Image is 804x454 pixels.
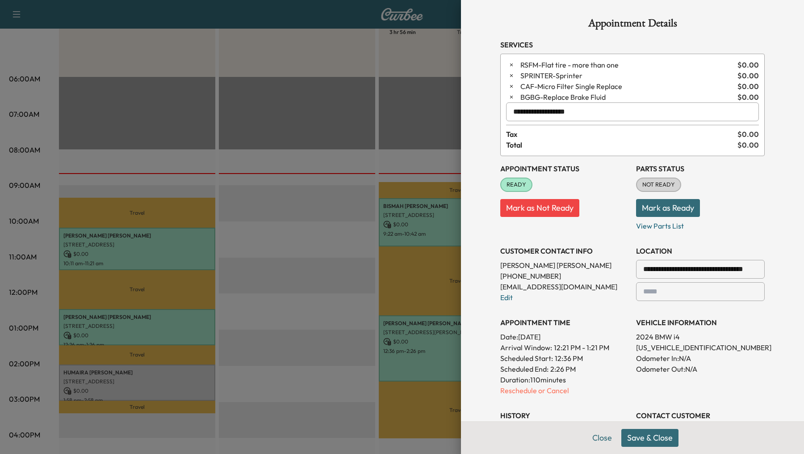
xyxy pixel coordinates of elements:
[520,59,734,70] span: Flat tire - more than one
[737,81,759,92] span: $ 0.00
[555,353,583,364] p: 12:36 PM
[506,129,737,140] span: Tax
[500,353,553,364] p: Scheduled Start:
[500,281,629,292] p: [EMAIL_ADDRESS][DOMAIN_NAME]
[501,180,532,189] span: READY
[636,410,765,421] h3: CONTACT CUSTOMER
[500,246,629,256] h3: CUSTOMER CONTACT INFO
[500,374,629,385] p: Duration: 110 minutes
[500,260,629,271] p: [PERSON_NAME] [PERSON_NAME]
[737,140,759,150] span: $ 0.00
[636,163,765,174] h3: Parts Status
[520,81,734,92] span: Micro Filter Single Replace
[500,293,513,302] a: Edit
[586,429,618,447] button: Close
[636,353,765,364] p: Odometer In: N/A
[737,59,759,70] span: $ 0.00
[737,92,759,102] span: $ 0.00
[500,410,629,421] h3: History
[621,429,678,447] button: Save & Close
[636,342,765,353] p: [US_VEHICLE_IDENTIFICATION_NUMBER]
[636,217,765,231] p: View Parts List
[737,129,759,140] span: $ 0.00
[500,18,765,32] h1: Appointment Details
[636,246,765,256] h3: LOCATION
[520,70,734,81] span: Sprinter
[500,163,629,174] h3: Appointment Status
[500,385,629,396] p: Reschedule or Cancel
[500,364,549,374] p: Scheduled End:
[737,70,759,81] span: $ 0.00
[520,92,734,102] span: Replace Brake Fluid
[500,271,629,281] p: [PHONE_NUMBER]
[636,331,765,342] p: 2024 BMW i4
[636,364,765,374] p: Odometer Out: N/A
[506,140,737,150] span: Total
[500,199,579,217] button: Mark as Not Ready
[500,342,629,353] p: Arrival Window:
[500,317,629,328] h3: APPOINTMENT TIME
[636,317,765,328] h3: VEHICLE INFORMATION
[636,199,700,217] button: Mark as Ready
[500,39,765,50] h3: Services
[500,331,629,342] p: Date: [DATE]
[554,342,609,353] span: 12:21 PM - 1:21 PM
[550,364,576,374] p: 2:26 PM
[637,180,680,189] span: NOT READY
